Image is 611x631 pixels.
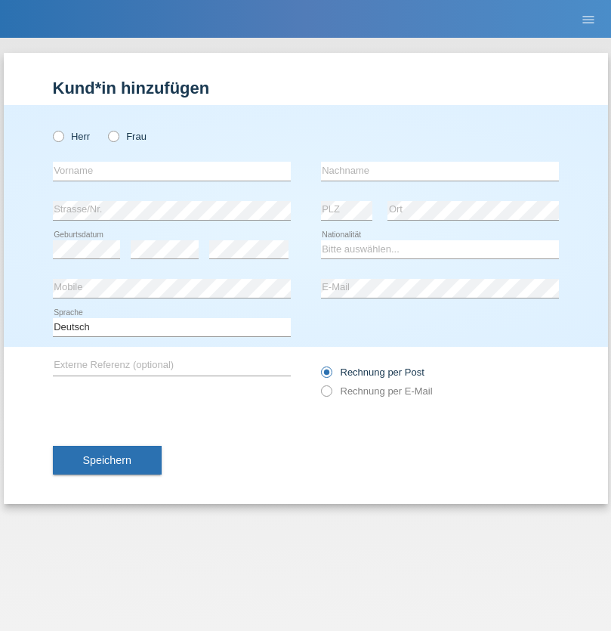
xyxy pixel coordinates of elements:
label: Herr [53,131,91,142]
span: Speichern [83,454,131,466]
label: Frau [108,131,147,142]
input: Rechnung per E-Mail [321,385,331,404]
button: Speichern [53,446,162,475]
input: Rechnung per Post [321,367,331,385]
input: Frau [108,131,118,141]
i: menu [581,12,596,27]
label: Rechnung per Post [321,367,424,378]
label: Rechnung per E-Mail [321,385,433,397]
h1: Kund*in hinzufügen [53,79,559,97]
a: menu [573,14,603,23]
input: Herr [53,131,63,141]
